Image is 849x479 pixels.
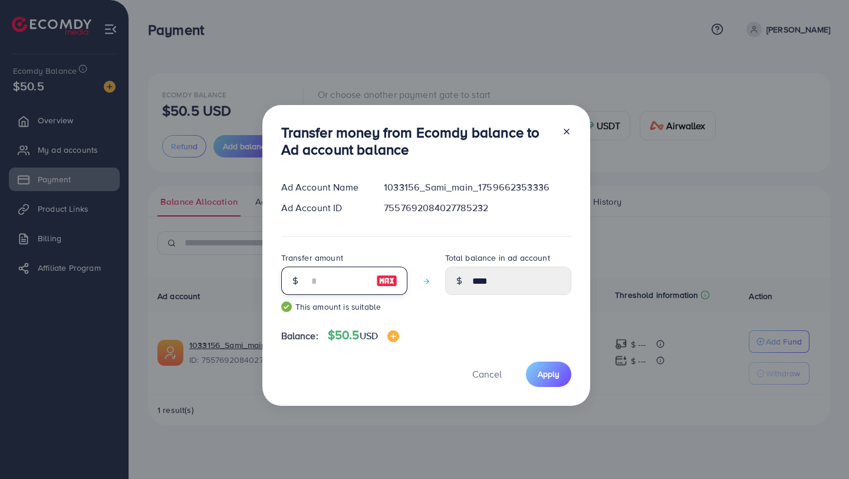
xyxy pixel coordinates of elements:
div: 7557692084027785232 [374,201,580,215]
span: USD [360,329,378,342]
img: guide [281,301,292,312]
label: Total balance in ad account [445,252,550,264]
button: Cancel [458,362,516,387]
div: 1033156_Sami_main_1759662353336 [374,181,580,194]
img: image [387,330,399,342]
img: image [376,274,397,288]
h4: $50.5 [328,328,399,343]
div: Ad Account Name [272,181,375,194]
span: Apply [538,368,560,380]
span: Cancel [472,368,502,380]
label: Transfer amount [281,252,343,264]
small: This amount is suitable [281,301,407,313]
span: Balance: [281,329,318,343]
div: Ad Account ID [272,201,375,215]
iframe: Chat [799,426,840,470]
h3: Transfer money from Ecomdy balance to Ad account balance [281,124,552,158]
button: Apply [526,362,571,387]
